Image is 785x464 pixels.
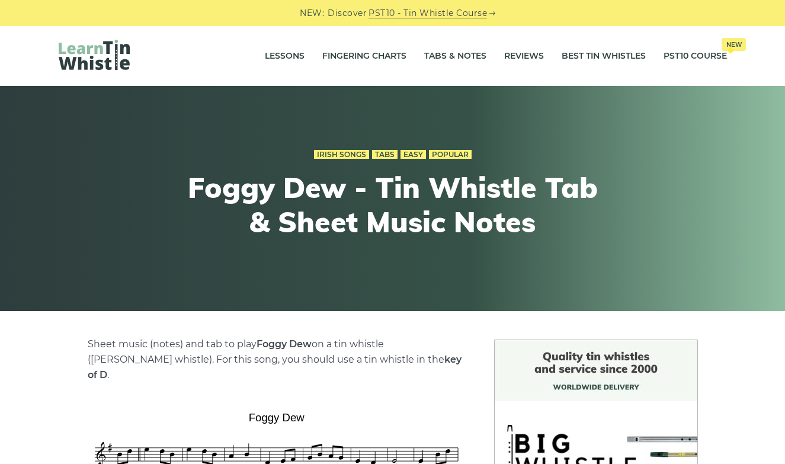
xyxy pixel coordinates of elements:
a: PST10 CourseNew [664,41,727,71]
p: Sheet music (notes) and tab to play on a tin whistle ([PERSON_NAME] whistle). For this song, you ... [88,337,466,383]
a: Tabs & Notes [424,41,486,71]
a: Popular [429,150,472,159]
a: Easy [400,150,426,159]
a: Reviews [504,41,544,71]
a: Tabs [372,150,398,159]
h1: Foggy Dew - Tin Whistle Tab & Sheet Music Notes [175,171,611,239]
strong: Foggy Dew [257,338,312,350]
a: Best Tin Whistles [562,41,646,71]
span: New [722,38,746,51]
a: Lessons [265,41,305,71]
img: LearnTinWhistle.com [59,40,130,70]
strong: key of D [88,354,462,380]
a: Irish Songs [314,150,369,159]
a: Fingering Charts [322,41,406,71]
